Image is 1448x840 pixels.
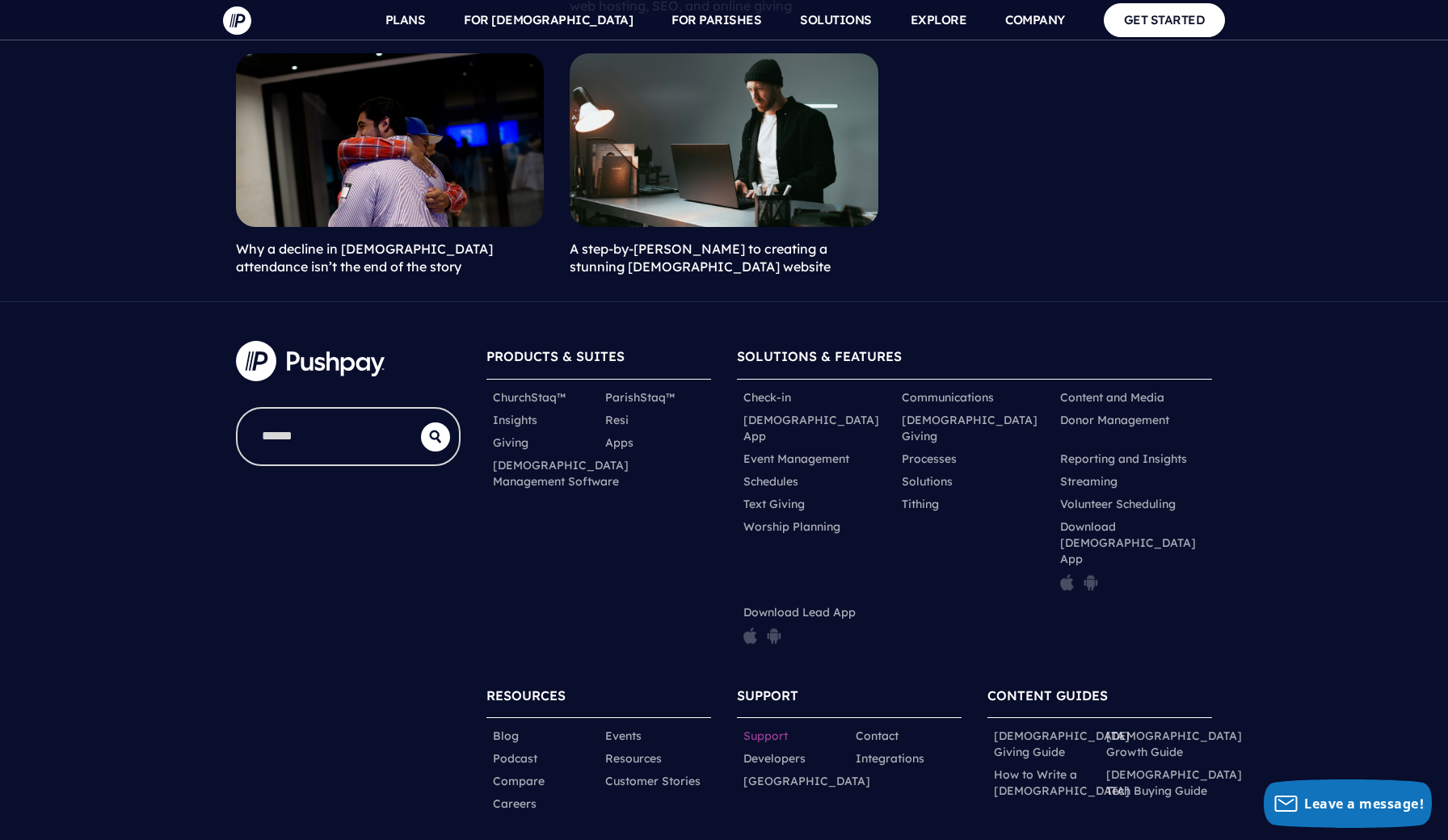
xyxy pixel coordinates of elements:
[1060,451,1187,467] a: Reporting and Insights
[605,728,642,744] a: Events
[743,389,791,405] a: Check-in
[743,473,798,489] a: Schedules
[743,451,849,467] a: Event Management
[493,750,537,766] a: Podcast
[493,796,537,812] a: Careers
[902,496,939,512] a: Tithing
[1060,473,1118,489] a: Streaming
[1054,515,1212,601] li: Download [DEMOGRAPHIC_DATA] App
[743,412,889,444] a: [DEMOGRAPHIC_DATA] App
[493,457,629,489] a: [DEMOGRAPHIC_DATA] Management Software
[605,435,633,451] a: Apps
[902,389,994,405] a: Communications
[605,773,701,789] a: Customer Stories
[605,389,675,405] a: ParishStaq™
[493,435,528,451] a: Giving
[486,341,711,379] h6: PRODUCTS & SUITES
[902,473,953,489] a: Solutions
[1104,3,1226,36] a: GET STARTED
[737,680,962,718] h6: SUPPORT
[1060,573,1074,591] img: pp_icon_appstore.png
[1060,389,1164,405] a: Content and Media
[737,601,895,654] li: Download Lead App
[994,728,1130,760] a: [DEMOGRAPHIC_DATA] Giving Guide
[493,389,566,405] a: ChurchStaq™
[1264,779,1432,828] button: Leave a message!
[493,728,519,744] a: Blog
[743,773,870,789] a: [GEOGRAPHIC_DATA]
[605,412,629,428] a: Resi
[570,241,831,275] a: A step-by-[PERSON_NAME] to creating a stunning [DEMOGRAPHIC_DATA] website
[987,680,1212,718] h6: CONTENT GUIDES
[493,412,537,428] a: Insights
[1060,496,1176,512] a: Volunteer Scheduling
[737,341,1212,379] h6: SOLUTIONS & FEATURES
[743,627,757,645] img: pp_icon_appstore.png
[994,766,1130,799] a: How to Write a [DEMOGRAPHIC_DATA]
[493,773,545,789] a: Compare
[486,680,711,718] h6: RESOURCES
[1106,728,1242,760] a: [DEMOGRAPHIC_DATA] Growth Guide
[1084,573,1098,591] img: pp_icon_gplay.png
[856,728,899,744] a: Contact
[743,728,788,744] a: Support
[902,451,957,467] a: Processes
[236,241,493,275] a: Why a decline in [DEMOGRAPHIC_DATA] attendance isn’t the end of the story
[1060,412,1169,428] a: Donor Management
[856,750,924,766] a: Integrations
[1304,795,1424,813] span: Leave a message!
[1106,766,1242,799] a: [DEMOGRAPHIC_DATA] Tech Buying Guide
[743,519,840,535] a: Worship Planning
[605,750,662,766] a: Resources
[767,627,781,645] img: pp_icon_gplay.png
[743,750,806,766] a: Developers
[902,412,1047,444] a: [DEMOGRAPHIC_DATA] Giving
[743,496,805,512] a: Text Giving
